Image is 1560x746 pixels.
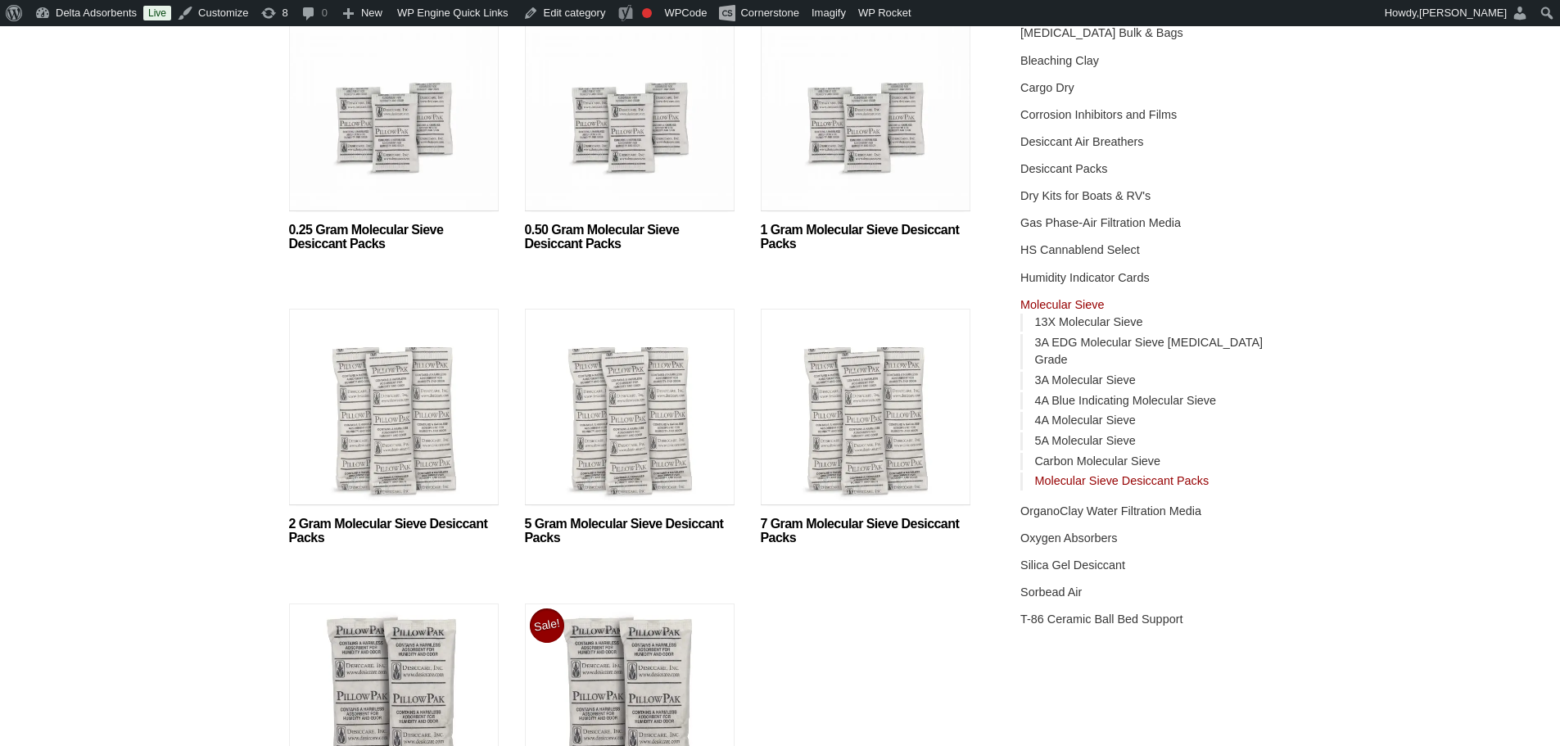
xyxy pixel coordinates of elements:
a: 5A Molecular Sieve [1034,434,1135,447]
a: Molecular Sieve Desiccant Packs [1034,474,1209,487]
a: HS Cannablend Select [1020,243,1140,256]
span: Sale! [527,606,567,646]
a: Gas Phase-Air Filtration Media [1020,216,1181,229]
a: Desiccant Packs [1020,162,1107,175]
a: Carbon Molecular Sieve [1034,454,1160,468]
span: [PERSON_NAME] [1419,7,1507,19]
a: 7 Gram Molecular Sieve Desiccant Packs [761,518,970,545]
a: 3A EDG Molecular Sieve [MEDICAL_DATA] Grade [1034,336,1263,367]
a: Bleaching Clay [1020,54,1099,67]
a: Dry Kits for Boats & RV's [1020,189,1151,202]
a: Desiccant Air Breathers [1020,135,1143,148]
a: Humidity Indicator Cards [1020,271,1150,284]
a: 5 Gram Molecular Sieve Desiccant Packs [525,518,735,545]
a: Live [143,6,171,20]
a: 1 Gram Molecular Sieve Desiccant Packs [761,224,970,251]
a: 4A Blue Indicating Molecular Sieve [1034,394,1216,407]
a: Cargo Dry [1020,81,1074,94]
a: 0.50 Gram Molecular Sieve Desiccant Packs [525,224,735,251]
a: Silica Gel Desiccant [1020,558,1125,572]
a: OrganoClay Water Filtration Media [1020,504,1201,518]
a: 2 Gram Molecular Sieve Desiccant Packs [289,518,499,545]
a: Molecular Sieve [1020,298,1104,311]
a: Corrosion Inhibitors and Films [1020,108,1177,121]
div: Focus keyphrase not set [642,8,652,18]
a: T-86 Ceramic Ball Bed Support [1020,613,1182,626]
a: Sorbead Air [1020,585,1082,599]
a: 0.25 Gram Molecular Sieve Desiccant Packs [289,224,499,251]
a: 13X Molecular Sieve [1034,315,1142,328]
a: Oxygen Absorbers [1020,531,1117,545]
a: [MEDICAL_DATA] Bulk & Bags [1020,26,1183,39]
a: 3A Molecular Sieve [1034,373,1135,387]
a: 4A Molecular Sieve [1034,414,1135,427]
